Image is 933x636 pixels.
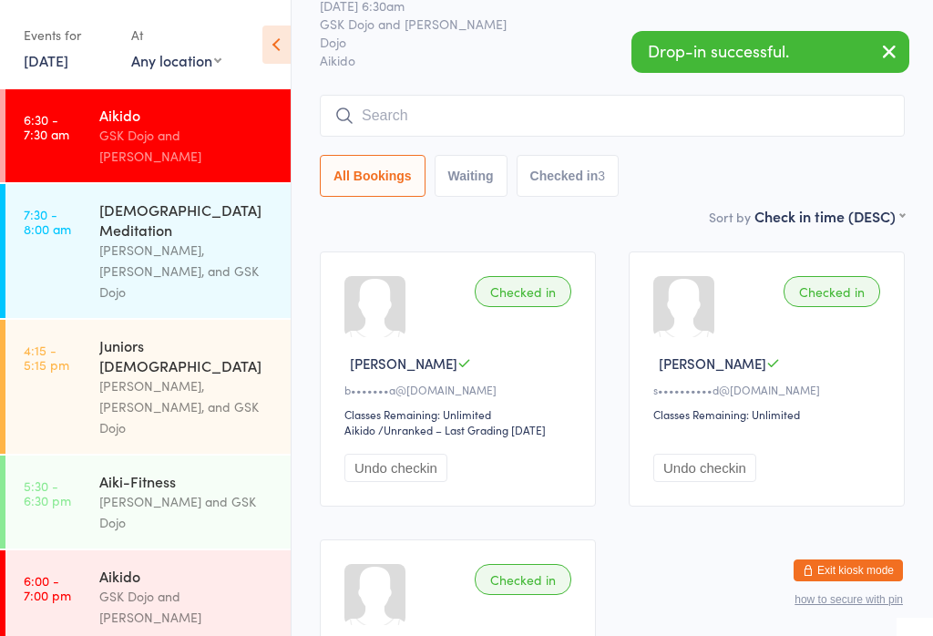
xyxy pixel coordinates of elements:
time: 6:00 - 7:00 pm [24,573,71,602]
a: 7:30 -8:00 am[DEMOGRAPHIC_DATA] Meditation[PERSON_NAME], [PERSON_NAME], and GSK Dojo [5,184,291,318]
div: Drop-in successful. [631,31,909,73]
div: Checked in [784,276,880,307]
div: [PERSON_NAME], [PERSON_NAME], and GSK Dojo [99,375,275,438]
button: All Bookings [320,155,425,197]
button: Undo checkin [344,454,447,482]
div: 3 [598,169,605,183]
button: Checked in3 [517,155,620,197]
a: 5:30 -6:30 pmAiki-Fitness[PERSON_NAME] and GSK Dojo [5,456,291,549]
div: GSK Dojo and [PERSON_NAME] [99,586,275,628]
input: Search [320,95,905,137]
time: 6:30 - 7:30 am [24,112,69,141]
a: 6:30 -7:30 amAikidoGSK Dojo and [PERSON_NAME] [5,89,291,182]
div: s••••••••••d@[DOMAIN_NAME] [653,382,886,397]
button: Exit kiosk mode [794,559,903,581]
div: Classes Remaining: Unlimited [653,406,886,422]
button: how to secure with pin [795,593,903,606]
span: Dojo [320,33,877,51]
a: [DATE] [24,50,68,70]
div: Checked in [475,276,571,307]
div: Aiki-Fitness [99,471,275,491]
div: b•••••••a@[DOMAIN_NAME] [344,382,577,397]
a: 4:15 -5:15 pmJuniors [DEMOGRAPHIC_DATA][PERSON_NAME], [PERSON_NAME], and GSK Dojo [5,320,291,454]
div: GSK Dojo and [PERSON_NAME] [99,125,275,167]
div: Any location [131,50,221,70]
span: [PERSON_NAME] [659,354,766,373]
span: Aikido [320,51,905,69]
span: / Unranked – Last Grading [DATE] [378,422,546,437]
time: 5:30 - 6:30 pm [24,478,71,508]
div: Classes Remaining: Unlimited [344,406,577,422]
div: Aikido [344,422,375,437]
div: Juniors [DEMOGRAPHIC_DATA] [99,335,275,375]
time: 4:15 - 5:15 pm [24,343,69,372]
time: 7:30 - 8:00 am [24,207,71,236]
div: [DEMOGRAPHIC_DATA] Meditation [99,200,275,240]
div: Events for [24,20,113,50]
button: Waiting [435,155,508,197]
div: Check in time (DESC) [754,206,905,226]
div: Aikido [99,566,275,586]
div: At [131,20,221,50]
div: [PERSON_NAME], [PERSON_NAME], and GSK Dojo [99,240,275,303]
div: [PERSON_NAME] and GSK Dojo [99,491,275,533]
label: Sort by [709,208,751,226]
div: Aikido [99,105,275,125]
span: [PERSON_NAME] [350,354,457,373]
div: Checked in [475,564,571,595]
span: GSK Dojo and [PERSON_NAME] [320,15,877,33]
button: Undo checkin [653,454,756,482]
